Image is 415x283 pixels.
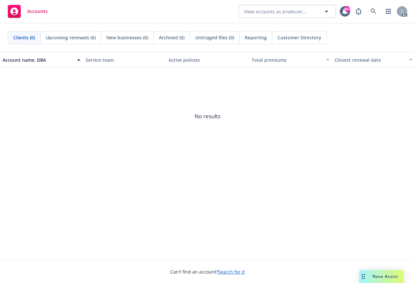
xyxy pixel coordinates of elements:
button: Nova Assist [359,270,403,283]
a: Report a Bug [352,5,365,18]
button: Closest renewal date [332,52,415,68]
div: Closest renewal date [335,57,405,63]
div: 99+ [344,6,350,12]
button: Service team [83,52,166,68]
span: New businesses (0) [106,34,148,41]
div: Drag to move [359,270,367,283]
a: Search [367,5,380,18]
div: Total premiums [252,57,322,63]
div: Active policies [169,57,246,63]
span: Upcoming renewals (0) [46,34,96,41]
span: Accounts [27,9,48,14]
div: Account name, DBA [3,57,73,63]
span: Untriaged files (0) [195,34,234,41]
a: Switch app [382,5,395,18]
span: Nova Assist [373,274,398,279]
span: Customer Directory [278,34,321,41]
span: Clients (0) [13,34,35,41]
span: Can't find an account? [170,268,245,275]
a: Search for it [218,269,245,275]
a: Accounts [5,2,50,20]
span: View accounts as producer... [244,8,306,15]
button: View accounts as producer... [239,5,336,18]
button: Total premiums [249,52,332,68]
span: Archived (0) [159,34,184,41]
button: Active policies [166,52,249,68]
span: Reporting [245,34,267,41]
div: Service team [86,57,163,63]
